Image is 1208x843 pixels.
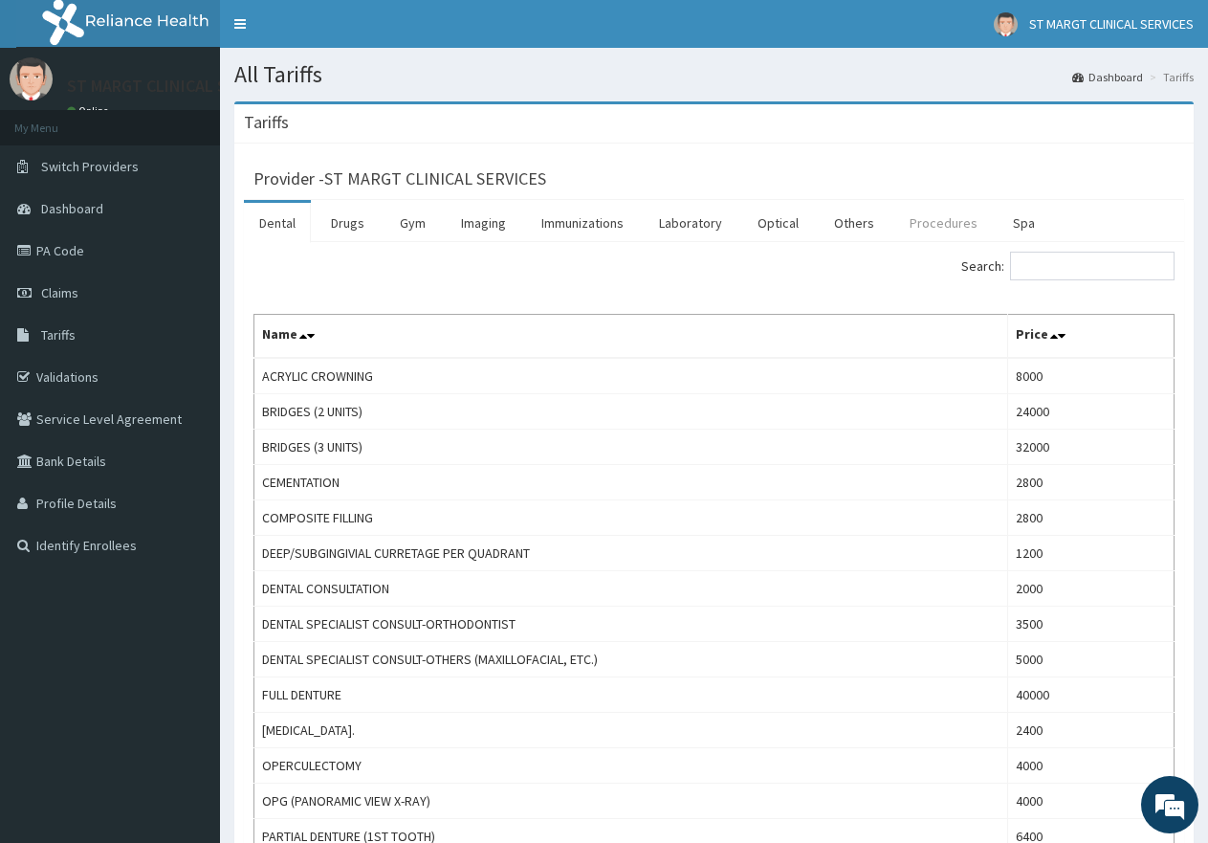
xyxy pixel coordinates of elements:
[244,114,289,131] h3: Tariffs
[644,203,737,243] a: Laboratory
[994,12,1018,36] img: User Image
[254,465,1008,500] td: CEMENTATION
[1008,607,1175,642] td: 3500
[1072,69,1143,85] a: Dashboard
[1008,713,1175,748] td: 2400
[1008,394,1175,430] td: 24000
[41,284,78,301] span: Claims
[998,203,1050,243] a: Spa
[1008,642,1175,677] td: 5000
[526,203,639,243] a: Immunizations
[1008,536,1175,571] td: 1200
[254,500,1008,536] td: COMPOSITE FILLING
[384,203,441,243] a: Gym
[254,677,1008,713] td: FULL DENTURE
[316,203,380,243] a: Drugs
[1010,252,1175,280] input: Search:
[1008,677,1175,713] td: 40000
[254,536,1008,571] td: DEEP/SUBGINGIVIAL CURRETAGE PER QUADRANT
[1008,784,1175,819] td: 4000
[1029,15,1194,33] span: ST MARGT CLINICAL SERVICES
[254,358,1008,394] td: ACRYLIC CROWNING
[244,203,311,243] a: Dental
[1008,571,1175,607] td: 2000
[894,203,993,243] a: Procedures
[10,57,53,100] img: User Image
[254,430,1008,465] td: BRIDGES (3 UNITS)
[41,158,139,175] span: Switch Providers
[1008,430,1175,465] td: 32000
[253,170,546,188] h3: Provider - ST MARGT CLINICAL SERVICES
[254,571,1008,607] td: DENTAL CONSULTATION
[446,203,521,243] a: Imaging
[1008,465,1175,500] td: 2800
[254,315,1008,359] th: Name
[819,203,890,243] a: Others
[67,104,113,118] a: Online
[254,748,1008,784] td: OPERCULECTOMY
[254,394,1008,430] td: BRIDGES (2 UNITS)
[254,642,1008,677] td: DENTAL SPECIALIST CONSULT-OTHERS (MAXILLOFACIAL, ETC.)
[742,203,814,243] a: Optical
[254,713,1008,748] td: [MEDICAL_DATA].
[41,326,76,344] span: Tariffs
[41,200,103,217] span: Dashboard
[254,784,1008,819] td: OPG (PANORAMIC VIEW X-RAY)
[254,607,1008,642] td: DENTAL SPECIALIST CONSULT-ORTHODONTIST
[1008,500,1175,536] td: 2800
[1008,358,1175,394] td: 8000
[234,62,1194,87] h1: All Tariffs
[1008,315,1175,359] th: Price
[1008,748,1175,784] td: 4000
[1145,69,1194,85] li: Tariffs
[961,252,1175,280] label: Search:
[67,78,287,95] p: ST MARGT CLINICAL SERVICES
